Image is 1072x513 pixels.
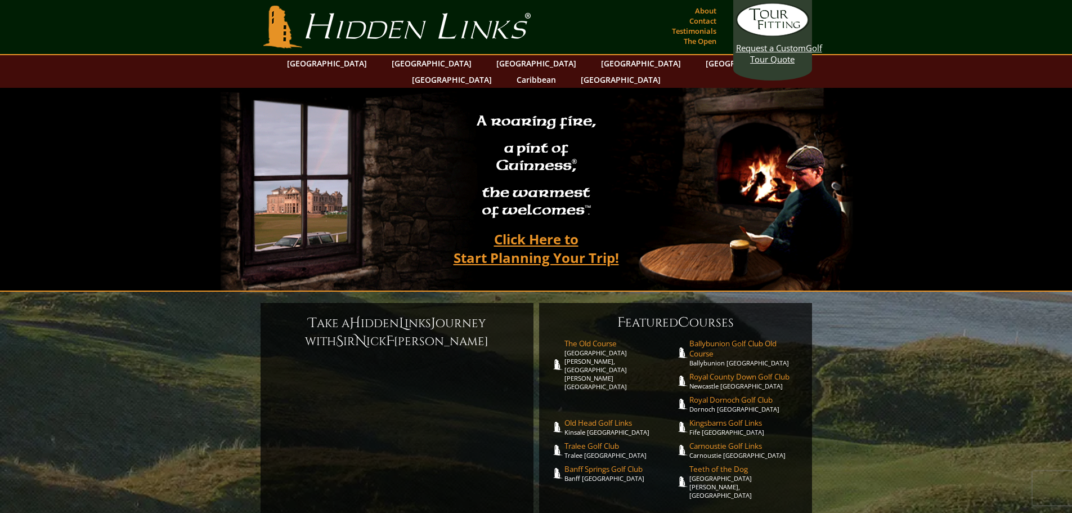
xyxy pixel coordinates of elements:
[700,55,791,72] a: [GEOGRAPHIC_DATA]
[689,441,801,460] a: Carnoustie Golf LinksCarnoustie [GEOGRAPHIC_DATA]
[406,72,497,88] a: [GEOGRAPHIC_DATA]
[678,314,689,332] span: C
[669,23,719,39] a: Testimonials
[736,3,809,65] a: Request a CustomGolf Tour Quote
[386,332,394,350] span: F
[550,314,801,332] h6: eatured ourses
[272,314,522,350] h6: ake a idden inks ourney with ir ick [PERSON_NAME]
[689,441,801,451] span: Carnoustie Golf Links
[681,33,719,49] a: The Open
[442,226,630,271] a: Click Here toStart Planning Your Trip!
[564,338,676,391] a: The Old Course[GEOGRAPHIC_DATA][PERSON_NAME], [GEOGRAPHIC_DATA][PERSON_NAME] [GEOGRAPHIC_DATA]
[336,332,343,350] span: S
[564,418,676,436] a: Old Head Golf LinksKinsale [GEOGRAPHIC_DATA]
[617,314,625,332] span: F
[511,72,562,88] a: Caribbean
[386,55,477,72] a: [GEOGRAPHIC_DATA]
[736,42,806,53] span: Request a Custom
[575,72,666,88] a: [GEOGRAPHIC_DATA]
[689,418,801,436] a: Kingsbarns Golf LinksFife [GEOGRAPHIC_DATA]
[689,395,801,405] span: Royal Dornoch Golf Club
[689,372,801,390] a: Royal County Down Golf ClubNewcastle [GEOGRAPHIC_DATA]
[595,55,687,72] a: [GEOGRAPHIC_DATA]
[689,395,801,413] a: Royal Dornoch Golf ClubDornoch [GEOGRAPHIC_DATA]
[469,108,603,226] h2: A roaring fire, a pint of Guinness , the warmest of welcomes™.
[564,338,676,349] span: The Old Course
[564,441,676,460] a: Tralee Golf ClubTralee [GEOGRAPHIC_DATA]
[399,314,405,332] span: L
[281,55,373,72] a: [GEOGRAPHIC_DATA]
[687,13,719,29] a: Contact
[564,464,676,474] span: Banff Springs Golf Club
[692,3,719,19] a: About
[564,464,676,483] a: Banff Springs Golf ClubBanff [GEOGRAPHIC_DATA]
[689,338,801,367] a: Ballybunion Golf Club Old CourseBallybunion [GEOGRAPHIC_DATA]
[689,338,801,359] span: Ballybunion Golf Club Old Course
[355,332,366,350] span: N
[491,55,582,72] a: [GEOGRAPHIC_DATA]
[564,418,676,428] span: Old Head Golf Links
[689,464,801,474] span: Teeth of the Dog
[564,441,676,451] span: Tralee Golf Club
[308,314,317,332] span: T
[431,314,436,332] span: J
[689,418,801,428] span: Kingsbarns Golf Links
[689,372,801,382] span: Royal County Down Golf Club
[349,314,361,332] span: H
[689,464,801,499] a: Teeth of the Dog[GEOGRAPHIC_DATA][PERSON_NAME], [GEOGRAPHIC_DATA]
